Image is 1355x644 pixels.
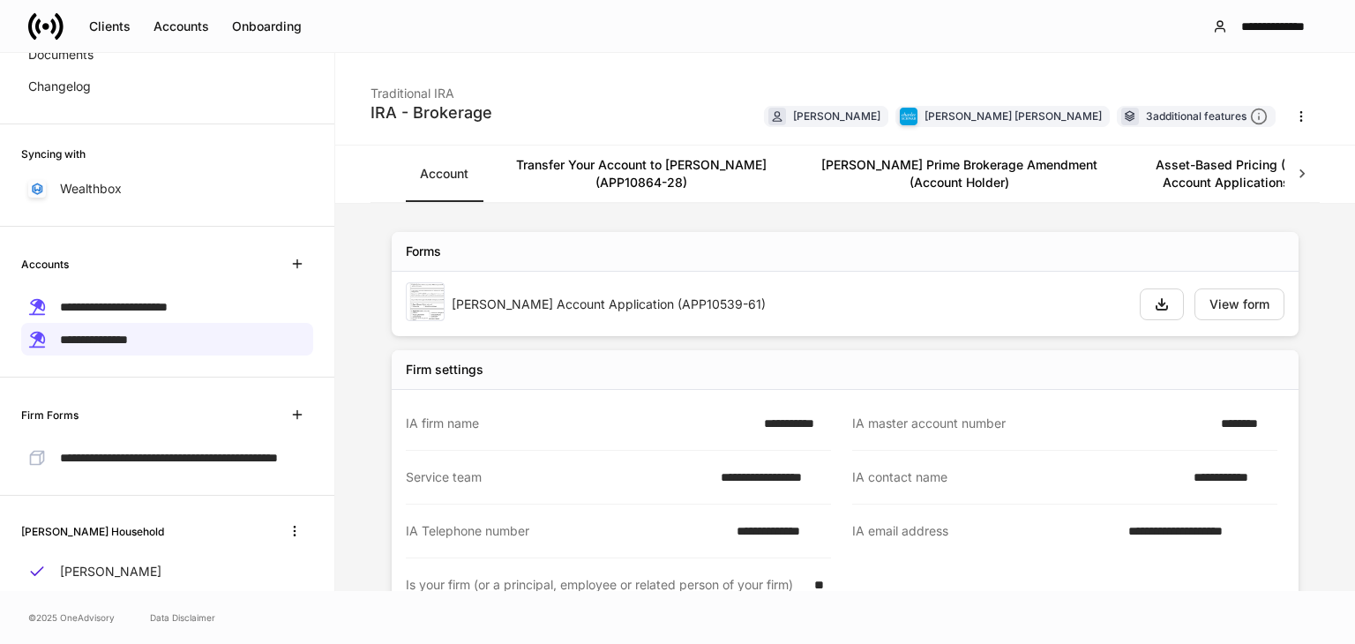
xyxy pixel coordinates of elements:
div: Is your firm (or a principal, employee or related person of your firm) an owner, executor, guardi... [406,576,804,629]
div: [PERSON_NAME] Account Application (APP10539-61) [452,296,1126,313]
div: [PERSON_NAME] [PERSON_NAME] [925,108,1102,124]
div: IA email address [852,522,1118,541]
a: Data Disclaimer [150,610,215,625]
div: [PERSON_NAME] [793,108,880,124]
div: Clients [89,20,131,33]
button: Clients [78,12,142,41]
div: View form [1209,298,1269,311]
div: IA contact name [852,468,1183,486]
div: Service team [406,468,710,486]
a: Account [406,146,483,202]
div: Accounts [153,20,209,33]
div: Onboarding [232,20,302,33]
button: Onboarding [221,12,313,41]
div: IA master account number [852,415,1210,432]
p: Wealthbox [60,180,122,198]
h6: Accounts [21,256,69,273]
div: IA firm name [406,415,753,432]
button: View form [1194,288,1284,320]
h6: [PERSON_NAME] Household [21,523,164,540]
p: Changelog [28,78,91,95]
div: 3 additional features [1146,108,1268,126]
div: Forms [406,243,441,260]
span: © 2025 OneAdvisory [28,610,115,625]
img: charles-schwab-BFYFdbvS.png [900,108,917,125]
p: Documents [28,46,94,64]
div: Firm settings [406,361,483,378]
a: [PERSON_NAME] [21,556,313,588]
div: Traditional IRA [371,74,492,102]
h6: Firm Forms [21,407,79,423]
a: Documents [21,39,313,71]
a: [PERSON_NAME] Prime Brokerage Amendment (Account Holder) [800,146,1118,202]
a: Transfer Your Account to [PERSON_NAME] (APP10864-28) [483,146,800,202]
button: Accounts [142,12,221,41]
div: IA Telephone number [406,522,726,540]
div: IRA - Brokerage [371,102,492,124]
p: [PERSON_NAME] [60,563,161,580]
a: Changelog [21,71,313,102]
h6: Syncing with [21,146,86,162]
a: Wealthbox [21,173,313,205]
